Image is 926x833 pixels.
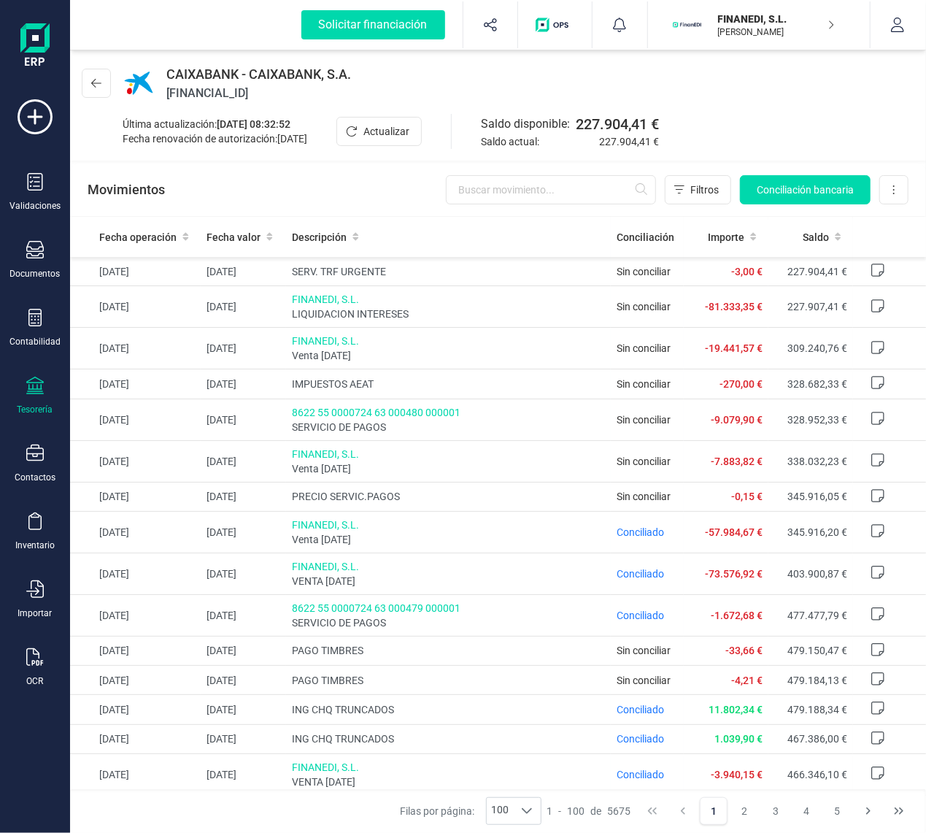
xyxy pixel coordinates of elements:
td: [DATE] [70,724,201,753]
span: Sin conciliar [617,456,671,467]
button: Page 3 [762,797,790,825]
td: 466.346,10 € [768,753,853,795]
span: Sin conciliar [617,675,671,686]
div: Filas por página: [400,797,541,825]
div: Contabilidad [9,336,61,348]
span: Conciliado [617,769,664,780]
button: First Page [638,797,666,825]
input: Buscar movimiento... [446,175,656,204]
td: 227.907,41 € [768,286,853,328]
td: [DATE] [201,666,286,695]
td: [DATE] [70,399,201,440]
td: 403.900,87 € [768,553,853,594]
span: FINANEDI, S.L. [292,334,605,348]
td: [DATE] [201,511,286,553]
span: 100 [568,804,585,818]
td: [DATE] [70,753,201,795]
span: [FINANCIAL_ID] [166,85,908,102]
span: SERV. TRF URGENTE [292,264,605,279]
span: FINANEDI, S.L. [292,518,605,532]
span: Sin conciliar [617,645,671,656]
span: Fecha valor [207,230,261,245]
td: [DATE] [201,399,286,440]
td: [DATE] [201,257,286,286]
span: 100 [487,798,513,824]
span: 227.904,41 € [599,134,659,149]
button: Next Page [854,797,882,825]
span: 5675 [608,804,631,818]
td: [DATE] [201,695,286,724]
td: 227.904,41 € [768,257,853,286]
td: [DATE] [70,636,201,665]
span: Conciliado [617,568,664,580]
div: Última actualización: [123,117,307,131]
span: PRECIO SERVIC.PAGOS [292,489,605,504]
span: FINANEDI, S.L. [292,559,605,574]
span: -9.079,90 € [711,414,763,426]
span: SERVICIO DE PAGOS [292,420,605,434]
td: 345.916,05 € [768,482,853,511]
span: 8622 55 0000724 63 000480 000001 [292,405,605,420]
span: -270,00 € [719,378,763,390]
img: FI [671,9,703,41]
td: [DATE] [201,553,286,594]
td: 338.032,23 € [768,440,853,482]
span: CAIXABANK - CAIXABANK, S.A. [166,64,908,85]
span: -19.441,57 € [705,342,763,354]
td: 479.188,34 € [768,695,853,724]
span: SERVICIO DE PAGOS [292,615,605,630]
span: Saldo [803,230,829,245]
span: Sin conciliar [617,414,671,426]
td: [DATE] [70,553,201,594]
span: [DATE] 08:32:52 [217,118,290,130]
span: ING CHQ TRUNCADOS [292,732,605,746]
span: de [591,804,602,818]
p: FINANEDI, S.L. [718,12,835,26]
button: Solicitar financiación [284,1,463,48]
div: Fecha renovación de autorización: [123,131,307,146]
span: IMPUESTOS AEAT [292,377,605,391]
span: Conciliado [617,733,664,745]
span: 11.802,34 € [709,704,763,715]
td: [DATE] [70,286,201,328]
button: Filtros [665,175,731,204]
span: ING CHQ TRUNCADOS [292,702,605,717]
td: 328.682,33 € [768,369,853,399]
span: Conciliado [617,610,664,621]
span: Saldo disponible: [481,115,570,133]
button: FIFINANEDI, S.L.[PERSON_NAME] [665,1,852,48]
td: [DATE] [70,369,201,399]
span: PAGO TIMBRES [292,643,605,658]
span: Fecha operación [99,230,177,245]
p: Movimientos [88,180,165,200]
span: 227.904,41 € [576,114,659,134]
td: [DATE] [70,695,201,724]
span: Conciliado [617,526,664,538]
span: -4,21 € [731,675,763,686]
td: [DATE] [201,636,286,665]
div: OCR [27,675,44,687]
td: [DATE] [70,594,201,636]
span: Actualizar [363,124,409,139]
span: Venta [DATE] [292,532,605,547]
span: Saldo actual: [481,134,593,149]
button: Page 2 [731,797,759,825]
span: Importe [708,230,744,245]
td: [DATE] [201,369,286,399]
span: Sin conciliar [617,378,671,390]
td: [DATE] [70,511,201,553]
td: 467.386,00 € [768,724,853,753]
td: [DATE] [70,257,201,286]
span: [DATE] [277,133,307,145]
span: -0,15 € [731,491,763,502]
button: Page 1 [700,797,728,825]
div: Solicitar financiación [301,10,445,39]
span: VENTA [DATE] [292,775,605,789]
button: Actualizar [336,117,422,146]
td: 479.150,47 € [768,636,853,665]
p: [PERSON_NAME] [718,26,835,38]
span: FINANEDI, S.L. [292,760,605,775]
button: Logo de OPS [527,1,583,48]
span: Venta [DATE] [292,461,605,476]
button: Last Page [885,797,913,825]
